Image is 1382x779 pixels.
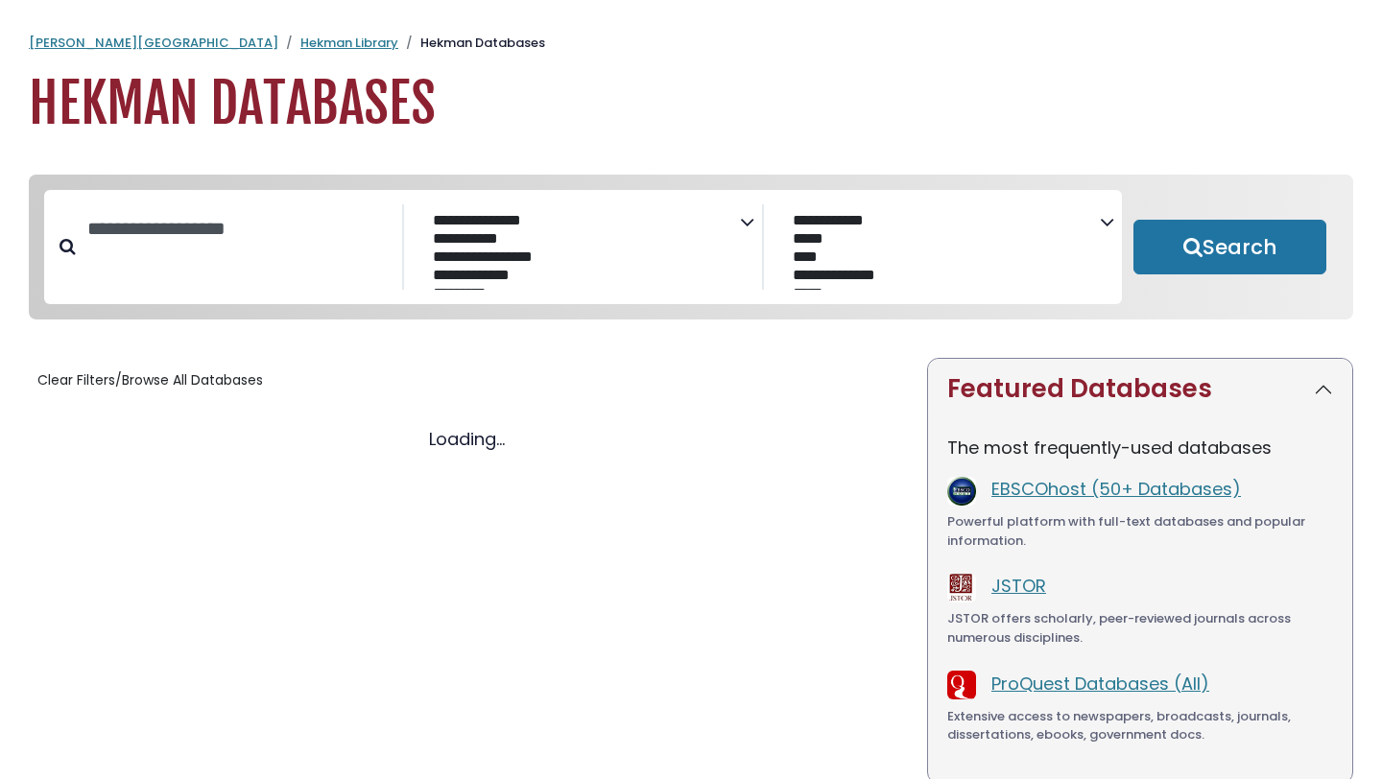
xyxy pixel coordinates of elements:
a: JSTOR [991,574,1046,598]
div: JSTOR offers scholarly, peer-reviewed journals across numerous disciplines. [947,609,1333,647]
nav: breadcrumb [29,34,1353,53]
select: Database Subject Filter [419,207,740,290]
a: EBSCOhost (50+ Databases) [991,477,1241,501]
p: The most frequently-used databases [947,435,1333,460]
button: Submit for Search Results [1133,220,1326,275]
h1: Hekman Databases [29,72,1353,136]
div: Extensive access to newspapers, broadcasts, journals, dissertations, ebooks, government docs. [947,707,1333,744]
div: Powerful platform with full-text databases and popular information. [947,512,1333,550]
a: [PERSON_NAME][GEOGRAPHIC_DATA] [29,34,278,52]
a: Hekman Library [300,34,398,52]
a: ProQuest Databases (All) [991,672,1209,696]
div: Loading... [29,426,904,452]
button: Featured Databases [928,359,1352,419]
select: Database Vendors Filter [779,207,1100,290]
button: Clear Filters/Browse All Databases [29,366,272,395]
li: Hekman Databases [398,34,545,53]
nav: Search filters [29,175,1353,320]
input: Search database by title or keyword [76,213,402,245]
